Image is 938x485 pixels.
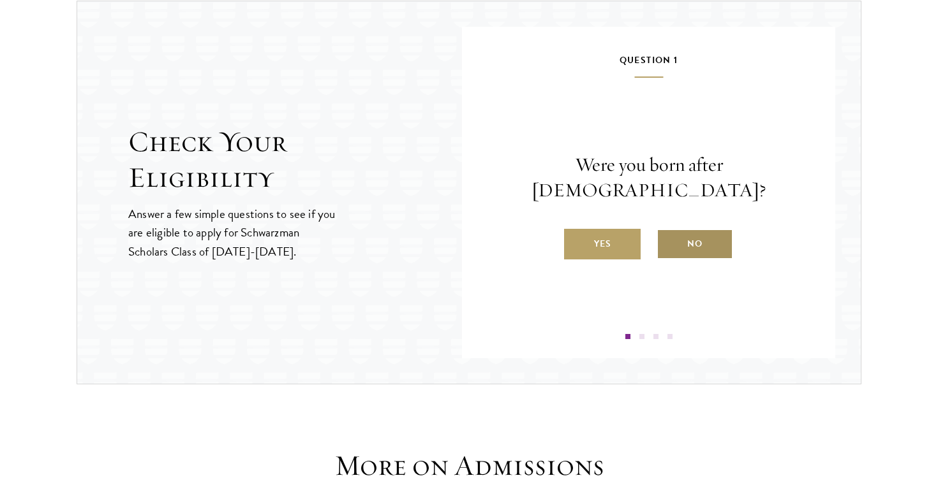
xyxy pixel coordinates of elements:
[500,52,797,78] h5: Question 1
[500,152,797,203] p: Were you born after [DEMOGRAPHIC_DATA]?
[657,229,733,259] label: No
[128,124,462,196] h2: Check Your Eligibility
[564,229,641,259] label: Yes
[271,448,667,484] h3: More on Admissions
[128,205,337,260] p: Answer a few simple questions to see if you are eligible to apply for Schwarzman Scholars Class o...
